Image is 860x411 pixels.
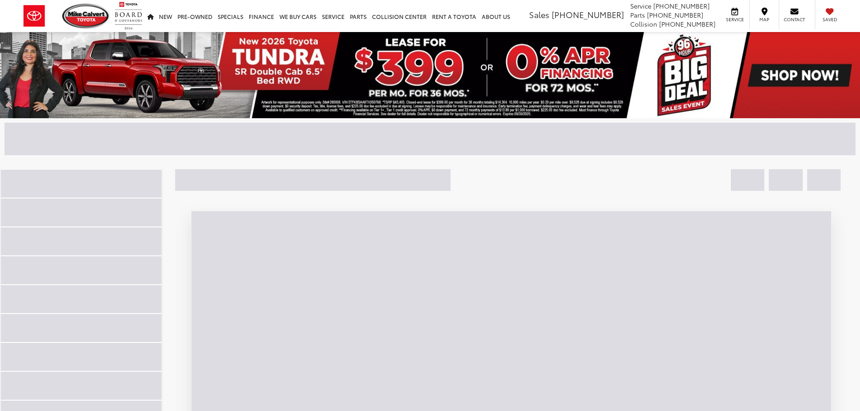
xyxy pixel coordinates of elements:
[630,10,645,19] span: Parts
[630,19,657,28] span: Collision
[653,1,710,10] span: [PHONE_NUMBER]
[529,9,549,20] span: Sales
[754,16,774,23] span: Map
[552,9,624,20] span: [PHONE_NUMBER]
[659,19,716,28] span: [PHONE_NUMBER]
[820,16,840,23] span: Saved
[784,16,805,23] span: Contact
[630,1,651,10] span: Service
[725,16,745,23] span: Service
[647,10,703,19] span: [PHONE_NUMBER]
[62,4,110,28] img: Mike Calvert Toyota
